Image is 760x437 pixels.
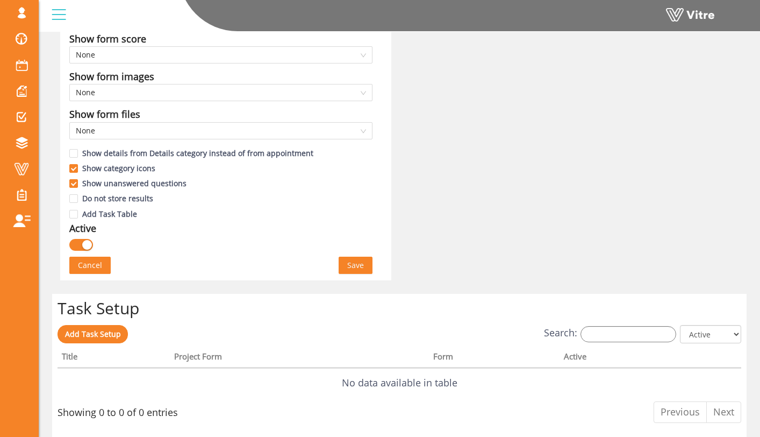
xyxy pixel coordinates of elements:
span: Show details from Details category instead of from appointment [78,148,318,158]
th: Project Form [170,348,429,369]
span: Add Task Table [78,209,141,219]
th: Active [560,348,701,369]
div: Active [69,221,96,236]
span: None [76,123,366,139]
div: Show form files [69,107,140,122]
input: Search: [580,326,676,342]
span: Do not store results [78,193,157,203]
span: Save [347,259,364,271]
span: None [76,84,366,101]
th: Form [429,348,559,369]
div: Show form images [69,69,154,84]
th: Title [58,348,170,369]
span: Cancel [78,259,102,271]
button: Cancel [69,257,111,274]
span: Show category icons [78,163,160,173]
h2: Task Setup [58,299,741,317]
button: Save [339,257,372,274]
span: None [76,47,366,63]
a: Add Task Setup [58,325,128,343]
div: Showing 0 to 0 of 0 entries [58,400,178,420]
div: Show form score [69,31,146,46]
span: Add Task Setup [65,329,121,339]
td: No data available in table [58,368,741,397]
label: Search: [544,325,676,342]
span: Show unanswered questions [78,178,191,188]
